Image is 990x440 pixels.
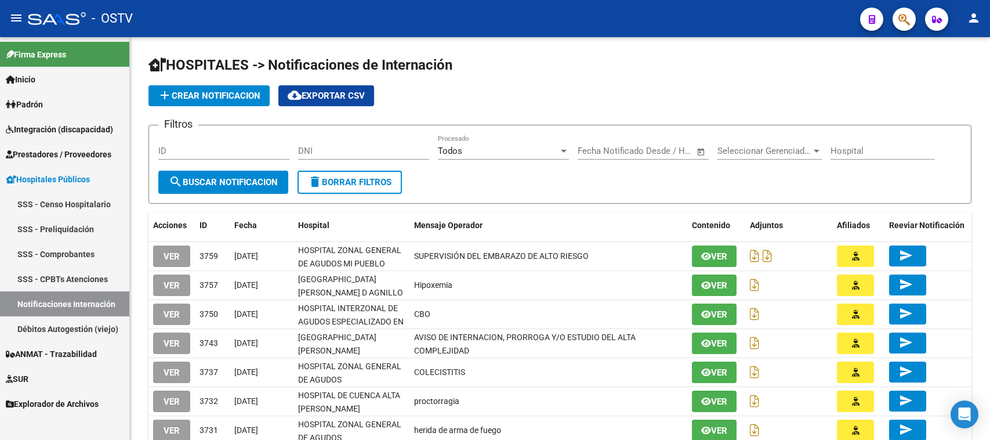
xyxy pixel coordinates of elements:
[414,280,452,290] span: Hipoxemia
[889,221,964,230] span: Reeviar Notificación
[153,333,190,354] button: VER
[899,365,913,378] mat-icon: send
[6,148,111,161] span: Prestadores / Proveedores
[711,396,727,407] span: Ver
[293,213,409,238] datatable-header-cell: Hospital
[200,396,218,406] span: 3732
[169,177,278,187] span: Buscar Notificacion
[414,367,465,377] span: COLECISTITIS
[164,251,180,262] span: VER
[234,250,289,263] div: [DATE]
[298,391,400,413] span: HOSPITAL DE CUENCA ALTA [PERSON_NAME]
[200,309,218,319] span: 3750
[164,396,180,407] span: VER
[164,338,180,349] span: VER
[837,221,870,230] span: Afiliados
[6,398,99,410] span: Explorador de Archivos
[158,88,172,102] mat-icon: add
[414,221,483,230] span: Mensaje Operador
[899,277,913,291] mat-icon: send
[153,391,190,412] button: VER
[169,175,183,189] mat-icon: search
[414,333,636,355] span: AVISO DE INTERNACION, PRORROGA Y/O ESTUDIO DEL ALTA COMPLEJIDAD
[414,425,501,435] span: herida de arma de fuego
[6,348,97,360] span: ANMAT - Trazabilidad
[6,123,113,136] span: Integración (discapacidad)
[158,171,288,194] button: Buscar Notificacion
[711,280,727,291] span: Ver
[750,221,783,230] span: Adjuntos
[92,6,133,31] span: - OSTV
[298,304,404,352] span: HOSPITAL INTERZONAL DE AGUDOS ESPECIALIZADO EN PEDIATRIA SUPERIORA SOR [PERSON_NAME]
[308,177,391,187] span: Borrar Filtros
[200,221,207,230] span: ID
[717,146,811,156] span: Seleccionar Gerenciador
[200,367,218,377] span: 3737
[278,85,374,106] button: Exportar CSV
[158,116,198,132] h3: Filtros
[711,251,727,262] span: Ver
[9,11,23,25] mat-icon: menu
[234,221,257,230] span: Fecha
[234,308,289,321] div: [DATE]
[884,213,971,238] datatable-header-cell: Reeviar Notificación
[200,280,218,290] span: 3757
[951,401,978,428] div: Open Intercom Messenger
[153,246,190,267] button: VER
[899,336,913,349] mat-icon: send
[899,423,913,437] mat-icon: send
[288,91,365,101] span: Exportar CSV
[158,91,260,101] span: Crear Notificacion
[711,367,727,378] span: Ver
[6,48,66,61] span: Firma Express
[414,251,589,261] span: SUPERVISIÓN DEL EMBARAZO DE ALTO RIESGO
[298,246,401,268] span: HOSPITAL ZONAL GENERAL DE AGUDOS MI PUEBLO
[234,395,289,408] div: [DATE]
[6,98,43,111] span: Padrón
[164,367,180,378] span: VER
[438,146,462,156] span: Todos
[6,173,90,186] span: Hospitales Públicos
[195,213,230,238] datatable-header-cell: ID
[200,251,218,261] span: 3759
[148,85,270,106] button: Crear Notificacion
[148,213,195,238] datatable-header-cell: Acciones
[692,275,737,296] button: Ver
[899,306,913,320] mat-icon: send
[687,213,745,238] datatable-header-cell: Contenido
[308,175,322,189] mat-icon: delete
[6,73,35,86] span: Inicio
[692,246,737,267] button: Ver
[288,88,302,102] mat-icon: cloud_download
[298,362,401,398] span: HOSPITAL ZONAL GENERAL DE AGUDOS [PERSON_NAME]
[148,57,452,73] span: HOSPITALES -> Notificaciones de Internación
[164,309,180,320] span: VER
[578,146,625,156] input: Fecha inicio
[153,304,190,325] button: VER
[164,425,180,436] span: VER
[234,279,289,292] div: [DATE]
[234,366,289,379] div: [DATE]
[692,333,737,354] button: Ver
[711,338,727,349] span: Ver
[899,394,913,407] mat-icon: send
[692,221,730,230] span: Contenido
[711,309,727,320] span: Ver
[230,213,293,238] datatable-header-cell: Fecha
[200,425,218,435] span: 3731
[153,362,190,383] button: VER
[692,304,737,325] button: Ver
[6,373,28,385] span: SUR
[967,11,981,25] mat-icon: person
[298,333,376,355] span: [GEOGRAPHIC_DATA][PERSON_NAME]
[200,338,218,348] span: 3743
[234,337,289,350] div: [DATE]
[832,213,884,238] datatable-header-cell: Afiliados
[899,248,913,262] mat-icon: send
[414,309,430,319] span: CBO
[298,171,402,194] button: Borrar Filtros
[692,362,737,383] button: Ver
[298,275,403,297] span: [GEOGRAPHIC_DATA][PERSON_NAME] D AGNILLO
[711,425,727,436] span: Ver
[745,213,832,238] datatable-header-cell: Adjuntos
